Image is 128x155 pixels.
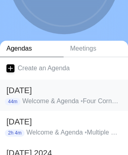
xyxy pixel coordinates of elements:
[64,41,128,57] a: Meetings
[26,128,122,137] p: Welcome & Agenda Multiple Choice Section Q2 Essay: Final
[5,98,21,105] p: 44m
[6,84,122,96] h2: [DATE]
[6,116,122,128] h2: [DATE]
[81,98,83,104] span: •
[22,96,122,106] p: Welcome & Agenda Four Corners It's About Me Wrap Up
[85,129,87,136] span: •
[5,129,25,137] p: 2h 4m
